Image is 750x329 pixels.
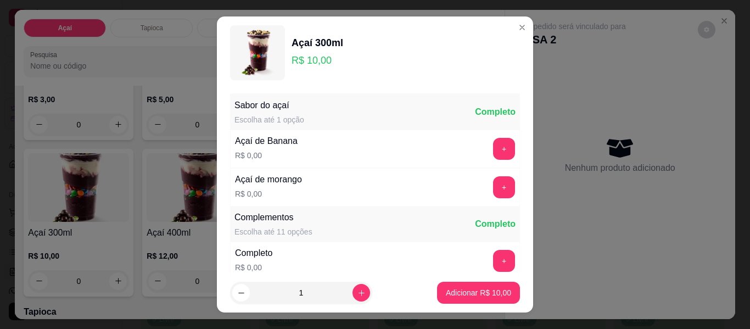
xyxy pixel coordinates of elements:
div: Sabor do açaí [234,99,304,112]
div: Açaí 300ml [292,35,343,51]
div: Completo [475,105,516,119]
div: Escolha até 1 opção [234,114,304,125]
div: Açaí de morango [235,173,302,186]
div: Escolha até 11 opções [234,226,312,237]
button: add [493,176,515,198]
button: add [493,138,515,160]
p: Adicionar R$ 10,00 [446,287,511,298]
div: Completo [475,218,516,231]
img: product-image [230,25,285,80]
button: increase-product-quantity [352,284,370,302]
button: Close [513,19,531,36]
p: R$ 10,00 [292,53,343,68]
div: Completo [235,247,272,260]
button: Adicionar R$ 10,00 [437,282,520,304]
p: R$ 0,00 [235,262,272,273]
p: R$ 0,00 [235,188,302,199]
div: Açaí de Banana [235,135,298,148]
p: R$ 0,00 [235,150,298,161]
button: add [493,250,515,272]
div: Complementos [234,211,312,224]
button: decrease-product-quantity [232,284,250,302]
